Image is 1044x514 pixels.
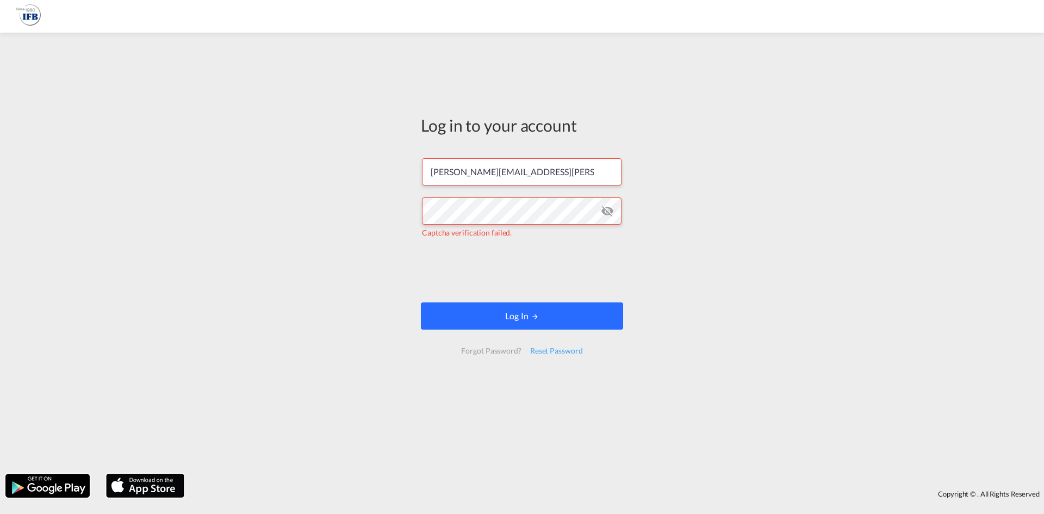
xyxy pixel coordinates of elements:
div: Reset Password [526,341,587,361]
div: Forgot Password? [457,341,525,361]
img: apple.png [105,473,185,499]
md-icon: icon-eye-off [601,205,614,218]
iframe: reCAPTCHA [439,249,605,292]
div: Log in to your account [421,114,623,137]
span: Captcha verification failed. [422,228,512,237]
img: 1f261f00256b11eeaf3d89493e6660f9.png [16,4,41,29]
input: Enter email/phone number [422,158,622,185]
button: LOGIN [421,302,623,330]
div: Copyright © . All Rights Reserved [190,485,1044,503]
img: google.png [4,473,91,499]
